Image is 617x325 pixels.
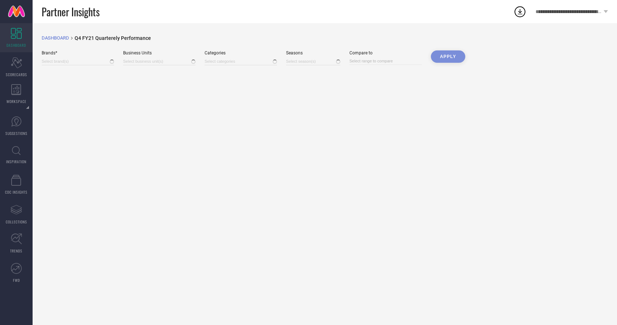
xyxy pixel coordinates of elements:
[7,99,26,104] span: WORKSPACE
[6,219,27,225] span: COLLECTIONS
[42,4,100,19] span: Partner Insights
[513,5,526,18] div: Open download list
[7,42,26,48] span: DASHBOARD
[286,50,340,55] div: Seasons
[6,159,26,164] span: INSPIRATION
[205,50,277,55] div: Categories
[349,57,422,65] input: Select range to compare
[42,50,114,55] div: Brands*
[6,72,27,77] span: SCORECARDS
[13,277,20,283] span: FWD
[42,35,69,41] a: DASHBOARD
[123,50,196,55] div: Business Units
[5,189,28,195] span: CDC INSIGHTS
[10,248,22,254] span: TRENDS
[349,50,422,55] div: Compare to
[5,131,28,136] span: SUGGESTIONS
